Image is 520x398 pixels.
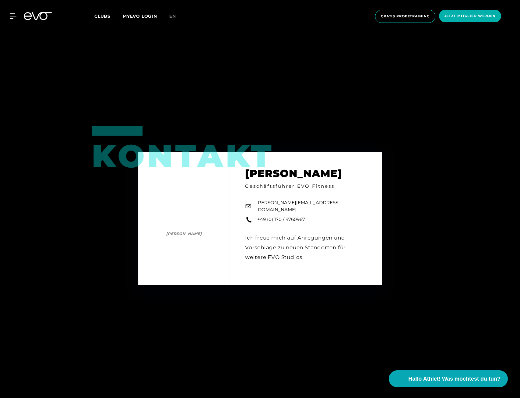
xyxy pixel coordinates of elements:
[444,13,496,19] span: Jetzt Mitglied werden
[169,13,176,19] span: en
[257,216,305,223] a: +49 (0) 170 / 4760967
[437,10,503,23] a: Jetzt Mitglied werden
[408,375,501,383] span: Hallo Athlet! Was möchtest du tun?
[169,13,183,20] a: en
[256,199,367,213] a: [PERSON_NAME][EMAIL_ADDRESS][DOMAIN_NAME]
[94,13,123,19] a: Clubs
[381,14,430,19] span: Gratis Probetraining
[373,10,437,23] a: Gratis Probetraining
[94,13,111,19] span: Clubs
[123,13,157,19] a: MYEVO LOGIN
[389,370,508,387] button: Hallo Athlet! Was möchtest du tun?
